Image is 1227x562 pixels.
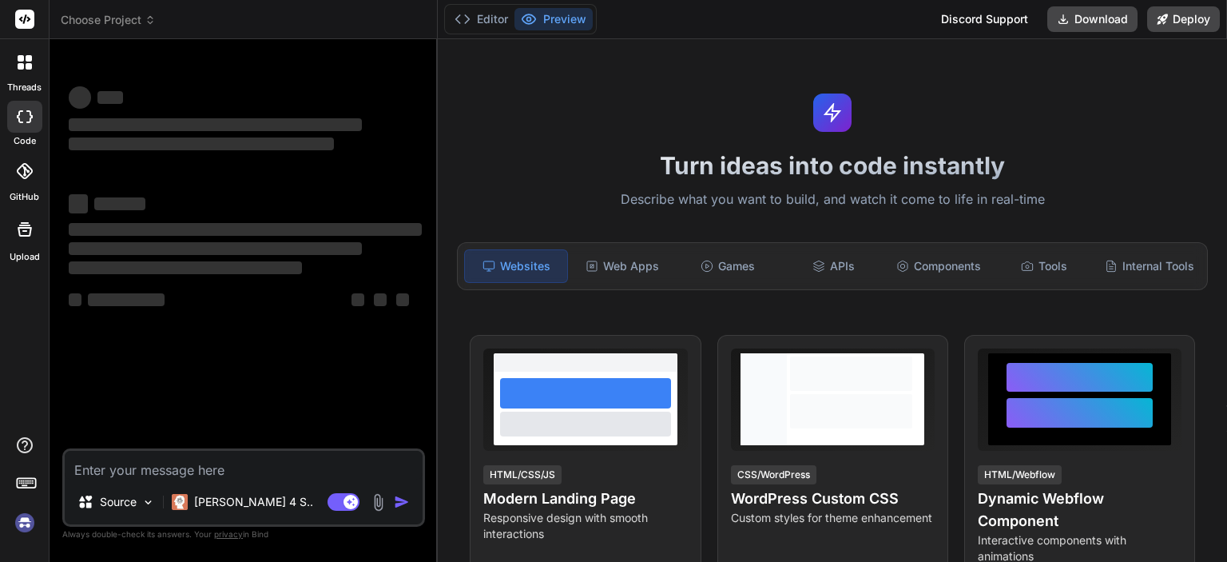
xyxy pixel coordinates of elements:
[69,242,362,255] span: ‌
[69,293,81,306] span: ‌
[483,510,687,542] p: Responsive design with smooth interactions
[94,197,145,210] span: ‌
[514,8,593,30] button: Preview
[97,91,123,104] span: ‌
[931,6,1038,32] div: Discord Support
[10,250,40,264] label: Upload
[978,488,1181,532] h4: Dynamic Webflow Component
[10,190,39,204] label: GitHub
[7,81,42,94] label: threads
[396,293,409,306] span: ‌
[448,8,514,30] button: Editor
[731,510,935,526] p: Custom styles for theme enhancement
[483,488,687,510] h4: Modern Landing Page
[214,529,243,539] span: privacy
[1098,249,1201,283] div: Internal Tools
[447,189,1217,210] p: Describe what you want to build, and watch it come to life in real-time
[69,138,334,150] span: ‌
[194,494,313,510] p: [PERSON_NAME] 4 S..
[978,465,1062,484] div: HTML/Webflow
[993,249,1095,283] div: Tools
[731,465,816,484] div: CSS/WordPress
[571,249,673,283] div: Web Apps
[782,249,884,283] div: APIs
[447,151,1217,180] h1: Turn ideas into code instantly
[69,118,362,131] span: ‌
[464,249,568,283] div: Websites
[172,494,188,510] img: Claude 4 Sonnet
[11,509,38,536] img: signin
[69,261,302,274] span: ‌
[69,86,91,109] span: ‌
[1047,6,1138,32] button: Download
[88,293,165,306] span: ‌
[677,249,779,283] div: Games
[62,527,425,542] p: Always double-check its answers. Your in Bind
[731,488,935,510] h4: WordPress Custom CSS
[369,493,387,512] img: attachment
[61,12,156,28] span: Choose Project
[483,465,562,484] div: HTML/CSS/JS
[14,134,36,148] label: code
[100,494,137,510] p: Source
[69,223,422,236] span: ‌
[1147,6,1220,32] button: Deploy
[69,194,88,213] span: ‌
[887,249,990,283] div: Components
[374,293,387,306] span: ‌
[141,496,155,509] img: Pick Models
[394,494,410,510] img: icon
[351,293,364,306] span: ‌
